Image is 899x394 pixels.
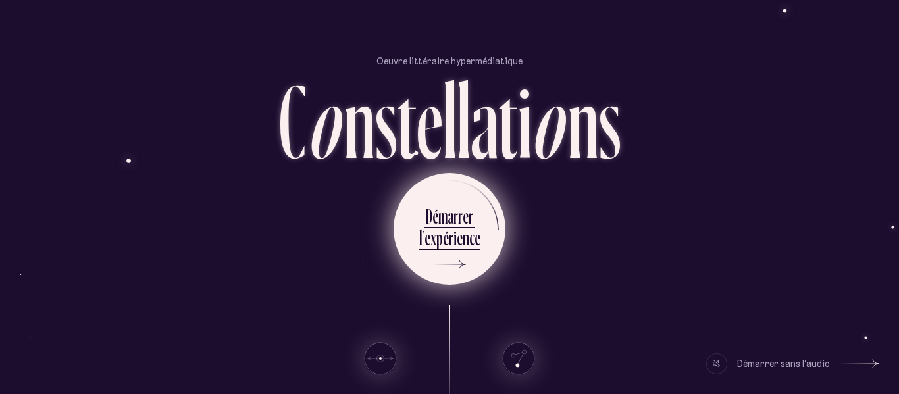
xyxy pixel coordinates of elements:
[443,68,457,172] div: l
[424,225,430,251] div: e
[374,68,397,172] div: s
[436,225,443,251] div: p
[530,68,568,172] div: o
[518,68,532,172] div: i
[344,68,374,172] div: n
[422,225,424,251] div: ’
[449,225,453,251] div: r
[376,55,523,68] p: Oeuvre littéraire hypermédiatique
[475,225,480,251] div: e
[430,225,436,251] div: x
[432,203,438,229] div: é
[278,68,306,172] div: C
[448,203,453,229] div: a
[453,225,457,251] div: i
[706,353,879,374] button: Démarrer sans l’audio
[737,353,830,374] div: Démarrer sans l’audio
[438,203,448,229] div: m
[498,68,518,172] div: t
[463,225,469,251] div: n
[568,68,598,172] div: n
[417,68,443,172] div: e
[394,173,505,285] button: Démarrerl’expérience
[463,203,469,229] div: e
[469,225,475,251] div: c
[397,68,417,172] div: t
[306,68,344,172] div: o
[419,225,422,251] div: l
[457,225,463,251] div: e
[598,68,621,172] div: s
[458,203,463,229] div: r
[453,203,458,229] div: r
[469,203,473,229] div: r
[471,68,498,172] div: a
[443,225,449,251] div: é
[426,203,432,229] div: D
[457,68,471,172] div: l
